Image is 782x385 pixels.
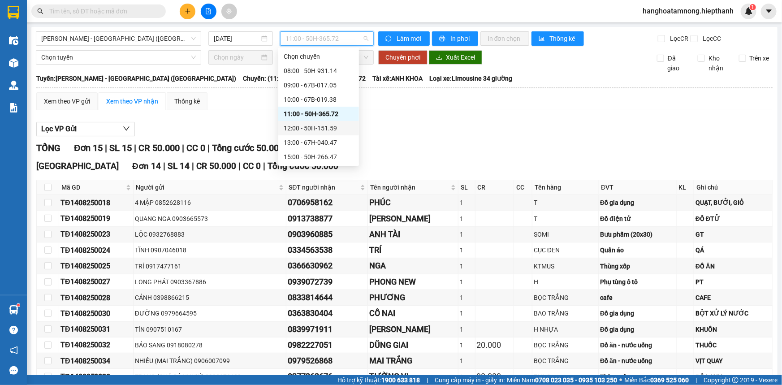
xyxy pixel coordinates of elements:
div: Phụ tùng ô tô [600,277,675,287]
td: 0913738877 [286,211,368,227]
div: 0706958162 [288,196,366,209]
div: Đồ gia dụng [600,324,675,334]
div: 4 MẬP 0852628116 [135,198,285,208]
div: ĐỒ LẠNH [696,372,771,382]
td: TĐ1408250032 [59,337,134,353]
td: 0363830404 [286,306,368,321]
div: 1 [460,214,474,224]
div: 11:00 - 50H-365.72 [284,109,354,119]
span: Trên xe [746,53,773,63]
div: 1 [460,229,474,239]
span: | [134,143,136,153]
div: LONG PHÁT 0903367886 [135,277,285,287]
div: TĐ1408250025 [60,260,132,272]
td: KIM TUYẾN [368,322,458,337]
td: TĐ1408250024 [59,242,134,258]
div: Đồ ăn - nước uống [600,356,675,366]
td: TƯỜNG VI [368,369,458,385]
div: Đồ ăn - nước uống [600,340,675,350]
button: bar-chartThống kê [531,31,584,46]
th: Ghi chú [694,180,773,195]
div: [PERSON_NAME] [369,323,457,336]
div: H [534,277,597,287]
div: T [534,214,597,224]
span: ⚪️ [619,378,622,382]
span: Miền Bắc [624,375,689,385]
div: VỊT QUAY [696,356,771,366]
div: 1 [460,277,474,287]
span: Tên người nhận [370,182,449,192]
div: GT [696,229,771,239]
div: 1 [460,245,474,255]
div: CAFE [696,293,771,303]
div: Quần áo [600,245,675,255]
span: Xuất Excel [446,52,475,62]
div: 0982227051 [288,339,366,351]
span: In phơi [450,34,471,43]
div: Xem theo VP gửi [44,96,90,106]
td: TĐ1408250031 [59,322,134,337]
span: Hỗ trợ kỹ thuật: [337,375,420,385]
div: Thùng xốp [600,261,675,271]
div: 0334563538 [288,244,366,256]
td: TĐ1408250028 [59,290,134,306]
span: notification [9,346,18,355]
div: Thống kê [174,96,200,106]
td: PHƯƠNG [368,290,458,306]
div: 1 [460,324,474,334]
td: PHONG NEW [368,274,458,290]
input: 14/08/2025 [214,34,259,43]
div: TĐ1408250034 [60,355,132,367]
button: downloadXuất Excel [429,50,482,65]
div: TĨNH 0907046018 [135,245,285,255]
td: TĐ1408250023 [59,227,134,242]
div: Xem theo VP nhận [106,96,158,106]
div: 0979526868 [288,355,366,367]
div: TƯỜNG VI [369,370,457,383]
span: | [163,161,165,171]
td: 0366630962 [286,258,368,274]
td: 0833814644 [286,290,368,306]
span: Đã giao [664,53,691,73]
span: Thống kê [550,34,577,43]
span: | [192,161,194,171]
span: SĐT người nhận [289,182,359,192]
span: download [436,54,442,61]
th: KL [677,180,694,195]
div: Thùng xốp [600,372,675,382]
span: CR 50.000 [196,161,236,171]
div: DŨNG GIAI [369,339,457,351]
div: CẢNH 0398866215 [135,293,285,303]
td: 0706958162 [286,195,368,211]
div: 09:00 - 67B-017.05 [284,80,354,90]
td: 0979526868 [286,353,368,369]
sup: 1 [17,304,20,307]
span: caret-down [765,7,773,15]
div: TÍN 0907510167 [135,324,285,334]
th: CR [475,180,514,195]
div: TRÍ [369,244,457,256]
div: 0363830404 [288,307,366,320]
div: 1 [460,340,474,350]
div: LỘC 0932768883 [135,229,285,239]
span: CC 0 [186,143,205,153]
div: TMUS [534,372,597,382]
span: Tổng cước 50.000 [268,161,338,171]
div: 20.000 [477,339,513,351]
td: 0839971911 [286,322,368,337]
div: ANH TÀI [369,228,457,241]
span: | [105,143,107,153]
span: file-add [205,8,212,14]
span: aim [226,8,232,14]
th: CC [514,180,532,195]
span: [GEOGRAPHIC_DATA] [36,161,119,171]
span: CR 50.000 [138,143,180,153]
button: plus [180,4,195,19]
img: warehouse-icon [9,81,18,90]
span: CC 0 [243,161,261,171]
strong: 0708 023 035 - 0935 103 250 [535,376,617,384]
th: SL [458,180,475,195]
div: 0903960885 [288,228,366,241]
span: copyright [732,377,739,383]
div: TĐ1408250038 [60,371,132,382]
